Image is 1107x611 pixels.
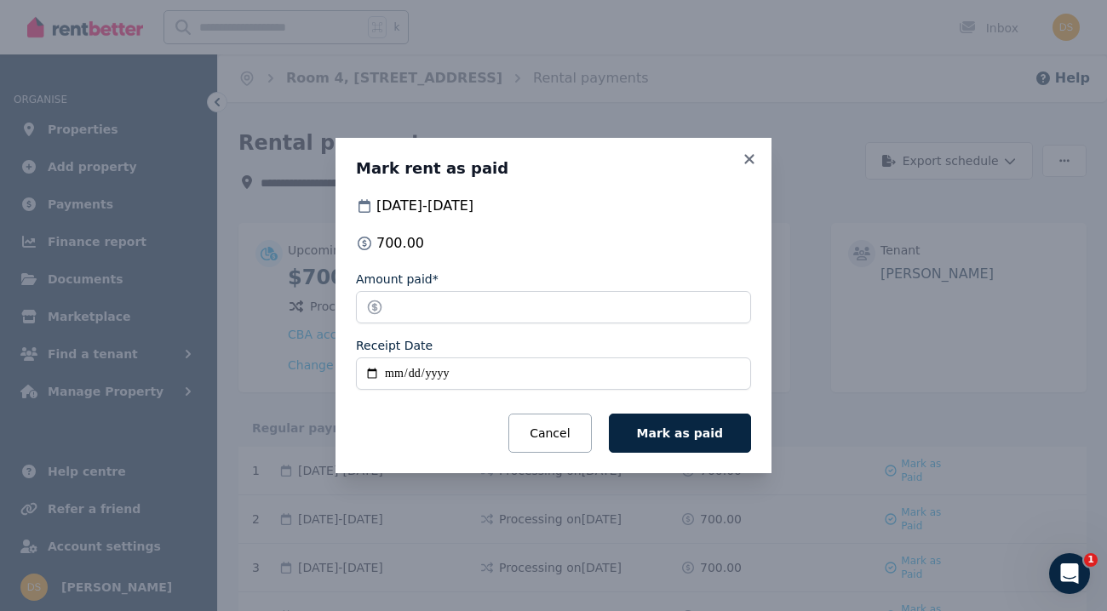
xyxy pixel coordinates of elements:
[637,426,723,440] span: Mark as paid
[356,337,433,354] label: Receipt Date
[356,158,751,179] h3: Mark rent as paid
[508,414,591,453] button: Cancel
[376,196,473,216] span: [DATE] - [DATE]
[1084,553,1098,567] span: 1
[1049,553,1090,594] iframe: Intercom live chat
[609,414,751,453] button: Mark as paid
[356,271,439,288] label: Amount paid*
[376,233,424,254] span: 700.00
